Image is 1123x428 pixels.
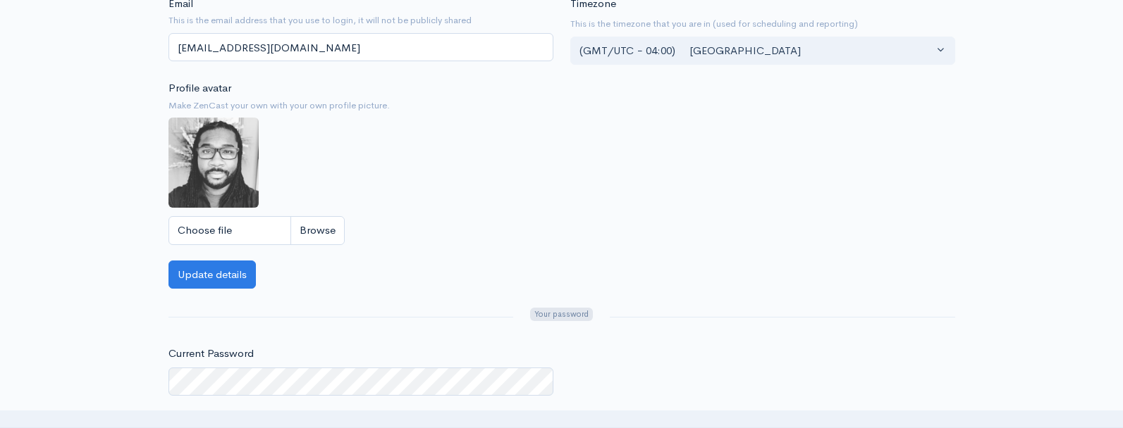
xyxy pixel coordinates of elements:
input: name@example.com [168,33,553,62]
button: Update details [168,260,256,289]
small: Make ZenCast your own with your own profile picture. [168,99,553,113]
div: (GMT/UTC − 04:00) [GEOGRAPHIC_DATA] [579,43,933,59]
label: Profile avatar [168,80,231,96]
img: ... [168,118,259,208]
span: Your password [530,308,592,321]
button: (GMT/UTC − 04:00) Detroit [570,37,955,65]
small: This is the timezone that you are in (used for scheduling and reporting) [570,17,955,31]
small: This is the email address that you use to login, it will not be publicly shared [168,13,553,27]
label: Current Password [168,346,254,362]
